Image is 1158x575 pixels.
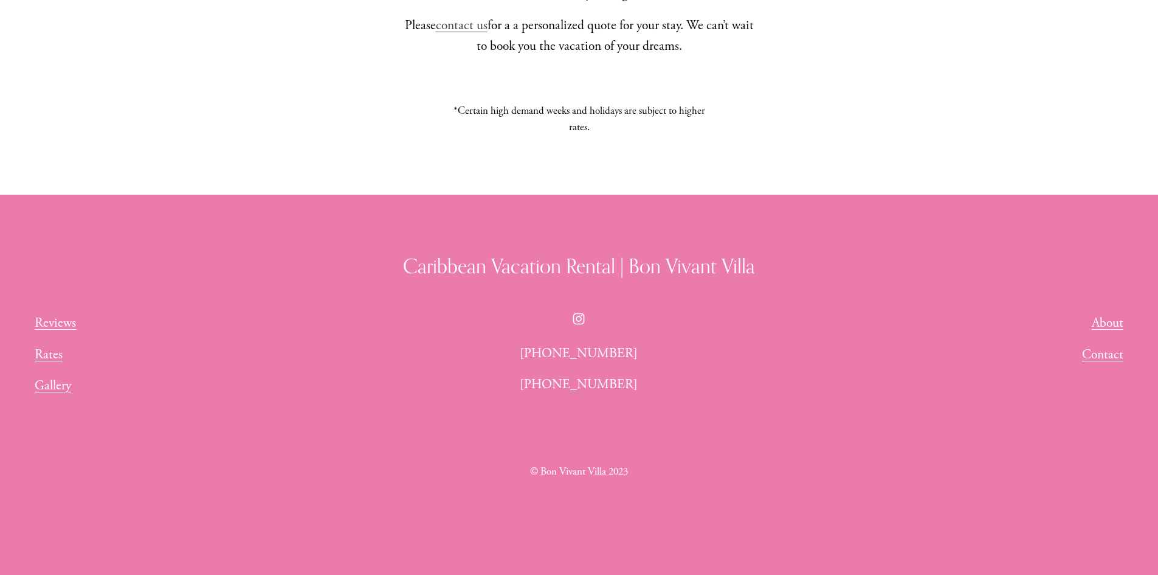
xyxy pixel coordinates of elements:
a: Contact [1082,344,1123,366]
a: Instagram [573,313,585,325]
a: Reviews [35,313,76,334]
a: Gallery [35,375,71,397]
a: contact us [436,17,488,34]
p: [PHONE_NUMBER] [446,374,712,396]
a: About [1092,313,1123,334]
h3: Caribbean Vacation Rental | Bon Vivant Villa [35,253,1123,280]
a: Rates [35,344,63,366]
p: © Bon Vivant Villa 2023 [446,464,712,480]
p: *Certain high demand weeks and holidays are subject to higher rates. [446,103,712,136]
p: [PHONE_NUMBER] [446,343,712,364]
p: Please for a a personalized quote for your stay. We can’t wait to book you the vacation of your d... [400,15,759,57]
